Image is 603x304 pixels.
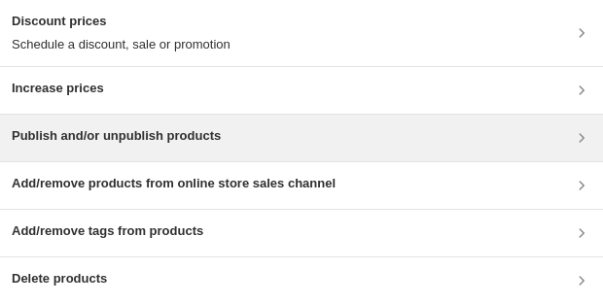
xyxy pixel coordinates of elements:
[12,174,336,193] h3: Add/remove products from online store sales channel
[12,12,231,31] h3: Discount prices
[12,269,107,288] h3: Delete products
[12,79,104,98] h3: Increase prices
[12,35,231,54] p: Schedule a discount, sale or promotion
[12,221,203,241] h3: Add/remove tags from products
[12,126,221,146] h3: Publish and/or unpublish products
